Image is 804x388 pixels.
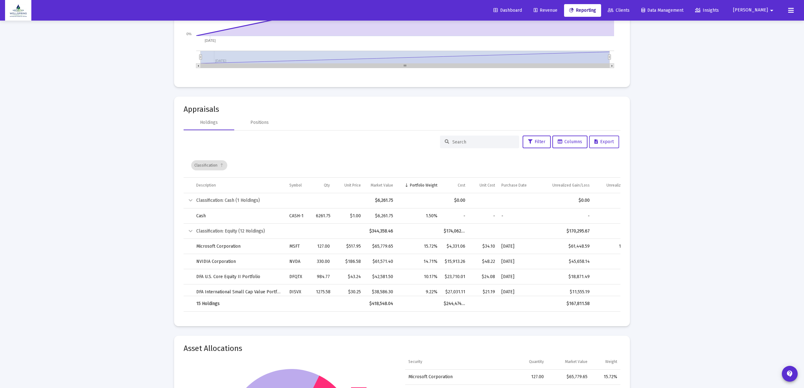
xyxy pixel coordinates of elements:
[193,254,286,269] td: NVIDIA Corporation
[596,213,638,219] div: -
[367,301,393,307] div: $418,548.04
[184,193,193,208] td: Collapse
[367,213,393,219] div: $6,261.75
[371,183,393,188] div: Market Value
[542,301,590,307] div: $167,811.58
[336,213,361,219] div: $1.00
[534,8,557,13] span: Revenue
[542,243,590,250] div: $61,448.59
[501,243,535,250] div: [DATE]
[529,359,544,364] div: Quantity
[493,8,522,13] span: Dashboard
[316,274,330,280] div: 984.77
[193,178,286,193] td: Column Description
[191,160,227,170] div: Classification
[542,289,590,295] div: $11,555.19
[444,274,465,280] div: $23,710.01
[399,289,437,295] div: 9.22%
[594,139,614,144] span: Export
[444,197,465,204] div: $0.00
[444,301,465,307] div: $244,474.72
[184,153,620,312] div: Data grid
[596,274,638,280] div: 79.59%
[488,4,527,17] a: Dashboard
[316,243,330,250] div: 127.00
[603,4,635,17] a: Clients
[286,208,313,224] td: CASH-1
[316,289,330,295] div: 1275.58
[513,370,547,385] td: 127.00
[501,289,535,295] div: [DATE]
[444,289,465,295] div: $27,031.11
[444,213,465,219] div: -
[513,354,547,369] td: Column Quantity
[186,32,192,36] text: 0%
[458,183,465,188] div: Cost
[733,8,768,13] span: [PERSON_NAME]
[593,178,641,193] td: Column Unrealized Return
[399,274,437,280] div: 10.17%
[768,4,776,17] mat-icon: arrow_drop_down
[528,139,545,144] span: Filter
[501,258,535,265] div: [DATE]
[367,228,393,234] div: $344,358.46
[542,197,590,204] div: $0.00
[472,258,495,265] div: $48.22
[193,193,364,208] td: Classification: Cash (1 Holdings)
[725,4,783,16] button: [PERSON_NAME]
[184,106,620,112] mat-card-title: Appraisals
[542,213,590,219] div: -
[472,289,495,295] div: $21.19
[344,183,361,188] div: Unit Price
[286,178,313,193] td: Column Symbol
[184,345,242,352] mat-card-title: Asset Allocations
[399,213,437,219] div: 1.50%
[596,289,638,295] div: 42.75%
[641,8,683,13] span: Data Management
[286,254,313,269] td: NVDA
[501,213,535,219] div: -
[286,269,313,284] td: DFQTX
[444,258,465,265] div: $15,913.26
[608,8,630,13] span: Clients
[552,136,587,148] button: Columns
[472,243,495,250] div: $34.10
[196,301,283,307] div: 15 Holdings
[196,183,216,188] div: Description
[313,178,333,193] td: Column Qty
[596,301,638,307] div: 66.93%
[690,4,724,17] a: Insights
[193,284,286,300] td: DFA International Small Cap Value Portfolio
[605,359,617,364] div: Weight
[367,274,393,280] div: $42,581.50
[589,136,619,148] button: Export
[367,258,393,265] div: $61,571.40
[316,213,330,219] div: 6261.75
[596,258,638,265] div: 286.92%
[569,8,596,13] span: Reporting
[547,370,591,385] td: $65,779.65
[184,224,193,239] td: Collapse
[336,289,361,295] div: $30.25
[552,183,590,188] div: Unrealized Gain/Loss
[193,269,286,284] td: DFA U.S. Core Equity II Portfolio
[286,284,313,300] td: DISVX
[364,178,396,193] td: Column Market Value
[396,178,441,193] td: Column Portfolio Weight
[636,4,688,17] a: Data Management
[367,197,393,204] div: $6,261.75
[501,183,527,188] div: Purchase Date
[591,354,620,369] td: Column Weight
[529,4,562,17] a: Revenue
[289,183,302,188] div: Symbol
[472,213,495,219] div: -
[498,178,538,193] td: Column Purchase Date
[538,178,593,193] td: Column Unrealized Gain/Loss
[336,258,361,265] div: $186.58
[441,178,468,193] td: Column Cost
[200,119,218,126] div: Holdings
[472,274,495,280] div: $24.08
[193,224,364,239] td: Classification: Equity (12 Holdings)
[468,178,499,193] td: Column Unit Cost
[606,183,638,188] div: Unrealized Return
